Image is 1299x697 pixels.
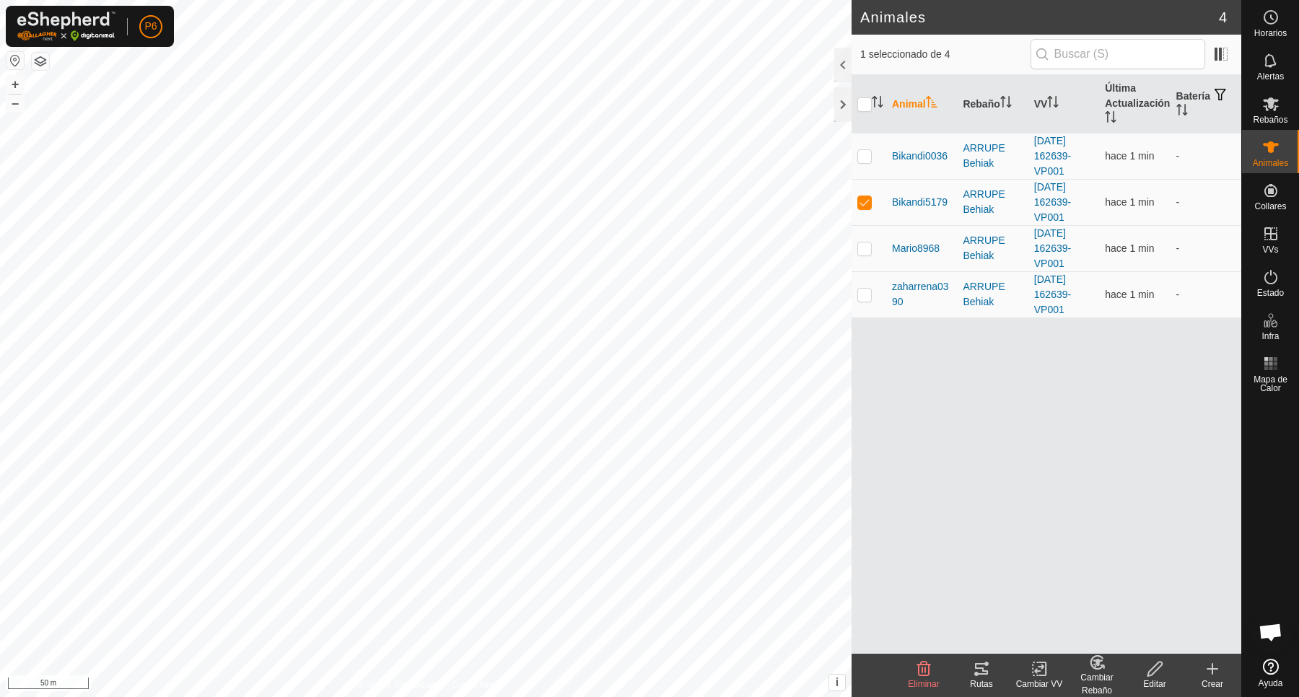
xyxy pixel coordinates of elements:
[1047,98,1059,110] p-sorticon: Activar para ordenar
[1105,150,1154,162] span: 30 sept 2025, 10:03
[1034,273,1071,315] a: [DATE] 162639-VP001
[1099,75,1170,133] th: Última Actualización
[452,678,500,691] a: Contáctenos
[1262,245,1278,254] span: VVs
[1010,678,1068,691] div: Cambiar VV
[1034,135,1071,177] a: [DATE] 162639-VP001
[892,149,948,164] span: Bikandi0036
[872,98,883,110] p-sorticon: Activar para ordenar
[351,678,434,691] a: Política de Privacidad
[1257,72,1284,81] span: Alertas
[926,98,937,110] p-sorticon: Activar para ordenar
[963,141,1022,171] div: ARRUPE Behiak
[1171,179,1241,225] td: -
[1249,610,1293,654] div: Chat abierto
[1257,289,1284,297] span: Estado
[1105,289,1154,300] span: 30 sept 2025, 10:03
[144,19,157,34] span: P6
[963,187,1022,217] div: ARRUPE Behiak
[1242,653,1299,693] a: Ayuda
[1184,678,1241,691] div: Crear
[1105,113,1116,125] p-sorticon: Activar para ordenar
[886,75,957,133] th: Animal
[860,9,1219,26] h2: Animales
[1068,671,1126,697] div: Cambiar Rebaño
[860,47,1031,62] span: 1 seleccionado de 4
[32,53,49,70] button: Capas del Mapa
[1105,242,1154,254] span: 30 sept 2025, 10:03
[1034,227,1071,269] a: [DATE] 162639-VP001
[963,279,1022,310] div: ARRUPE Behiak
[1219,6,1227,28] span: 4
[1254,29,1287,38] span: Horarios
[17,12,115,41] img: Logo Gallagher
[1254,202,1286,211] span: Collares
[892,195,948,210] span: Bikandi5179
[963,233,1022,263] div: ARRUPE Behiak
[1246,375,1295,393] span: Mapa de Calor
[1171,75,1241,133] th: Batería
[1105,196,1154,208] span: 30 sept 2025, 10:03
[1031,39,1205,69] input: Buscar (S)
[1176,106,1188,118] p-sorticon: Activar para ordenar
[6,52,24,69] button: Restablecer Mapa
[1171,225,1241,271] td: -
[1126,678,1184,691] div: Editar
[829,675,845,691] button: i
[957,75,1028,133] th: Rebaño
[892,241,940,256] span: Mario8968
[1253,115,1287,124] span: Rebaños
[1253,159,1288,167] span: Animales
[953,678,1010,691] div: Rutas
[6,76,24,93] button: +
[6,95,24,112] button: –
[1171,271,1241,317] td: -
[908,679,939,689] span: Eliminar
[1034,181,1071,223] a: [DATE] 162639-VP001
[1171,133,1241,179] td: -
[1261,332,1279,341] span: Infra
[1000,98,1012,110] p-sorticon: Activar para ordenar
[892,279,951,310] span: zaharrena0390
[836,676,839,688] span: i
[1259,679,1283,688] span: Ayuda
[1028,75,1099,133] th: VV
